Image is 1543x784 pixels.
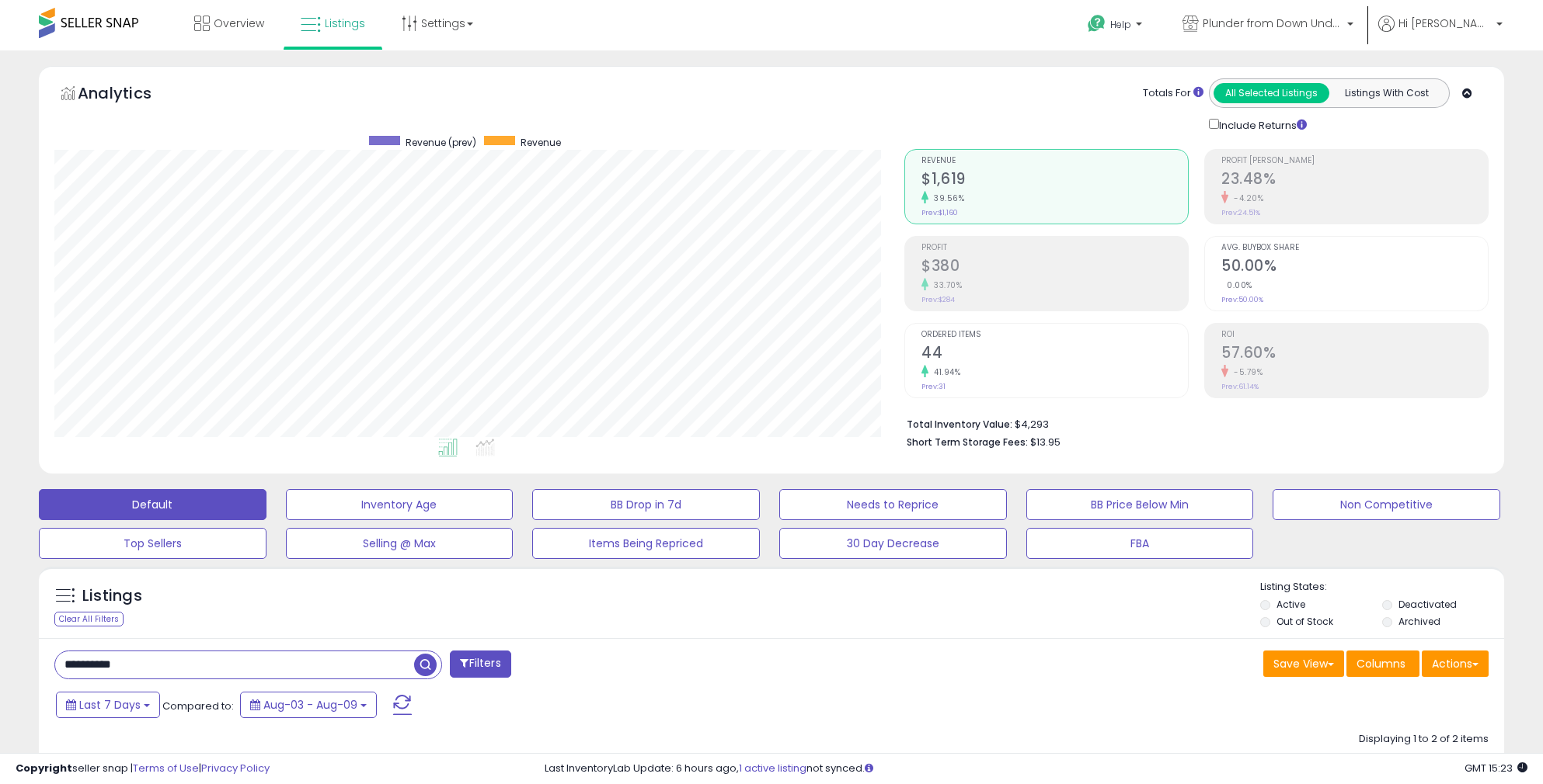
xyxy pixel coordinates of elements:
[1221,208,1260,217] small: Prev: 24.51%
[1221,279,1252,291] small: 0.00%
[39,528,266,559] button: Top Sellers
[1260,580,1503,595] p: Listing States:
[1221,382,1259,391] small: Prev: 61.14%
[56,692,160,718] button: Last 7 Days
[1359,732,1489,747] div: Displaying 1 to 2 of 2 items
[1228,366,1263,378] small: -5.79%
[1221,344,1488,365] h2: 57.60%
[1221,331,1488,339] span: ROI
[545,761,1527,776] div: Last InventoryLab Update: 6 hours ago, not synced.
[1465,761,1527,775] span: 2025-08-17 15:23 GMT
[1030,435,1061,449] span: $13.95
[1273,489,1500,520] button: Non Competitive
[1110,18,1131,31] span: Help
[907,435,1028,449] b: Short Term Storage Fees:
[921,170,1188,191] h2: $1,619
[79,697,141,713] span: Last 7 Days
[133,761,199,775] a: Terms of Use
[1075,2,1158,50] a: Help
[739,761,806,775] a: 1 active listing
[286,489,514,520] button: Inventory Age
[1221,295,1263,304] small: Prev: 50.00%
[240,692,377,718] button: Aug-03 - Aug-09
[16,761,72,775] strong: Copyright
[1203,16,1343,31] span: Plunder from Down Under Shop
[521,136,561,149] span: Revenue
[532,528,760,559] button: Items Being Repriced
[54,612,124,626] div: Clear All Filters
[201,761,270,775] a: Privacy Policy
[1214,83,1329,103] button: All Selected Listings
[1329,83,1444,103] button: Listings With Cost
[779,489,1007,520] button: Needs to Reprice
[532,489,760,520] button: BB Drop in 7d
[1263,650,1344,677] button: Save View
[1398,598,1457,611] label: Deactivated
[921,331,1188,339] span: Ordered Items
[450,650,510,678] button: Filters
[1398,16,1492,31] span: Hi [PERSON_NAME]
[921,382,946,391] small: Prev: 31
[1277,598,1305,611] label: Active
[1026,528,1254,559] button: FBA
[928,366,960,378] small: 41.94%
[39,489,266,520] button: Default
[1398,615,1440,628] label: Archived
[1221,170,1488,191] h2: 23.48%
[406,136,476,149] span: Revenue (prev)
[1228,193,1263,204] small: -4.20%
[921,244,1188,252] span: Profit
[82,585,142,607] h5: Listings
[16,761,270,776] div: seller snap | |
[1378,16,1503,50] a: Hi [PERSON_NAME]
[1197,116,1325,134] div: Include Returns
[907,418,1012,431] b: Total Inventory Value:
[907,414,1477,432] li: $4,293
[162,699,234,713] span: Compared to:
[263,697,357,713] span: Aug-03 - Aug-09
[1221,244,1488,252] span: Avg. Buybox Share
[214,16,264,31] span: Overview
[325,16,365,31] span: Listings
[921,257,1188,278] h2: $380
[1087,14,1106,33] i: Get Help
[1346,650,1419,677] button: Columns
[921,157,1188,165] span: Revenue
[779,528,1007,559] button: 30 Day Decrease
[1143,86,1203,101] div: Totals For
[921,344,1188,365] h2: 44
[78,82,182,108] h5: Analytics
[1357,656,1405,671] span: Columns
[928,279,962,291] small: 33.70%
[1221,157,1488,165] span: Profit [PERSON_NAME]
[286,528,514,559] button: Selling @ Max
[1221,257,1488,278] h2: 50.00%
[921,295,955,304] small: Prev: $284
[921,208,958,217] small: Prev: $1,160
[1277,615,1333,628] label: Out of Stock
[1026,489,1254,520] button: BB Price Below Min
[1422,650,1489,677] button: Actions
[928,193,964,204] small: 39.56%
